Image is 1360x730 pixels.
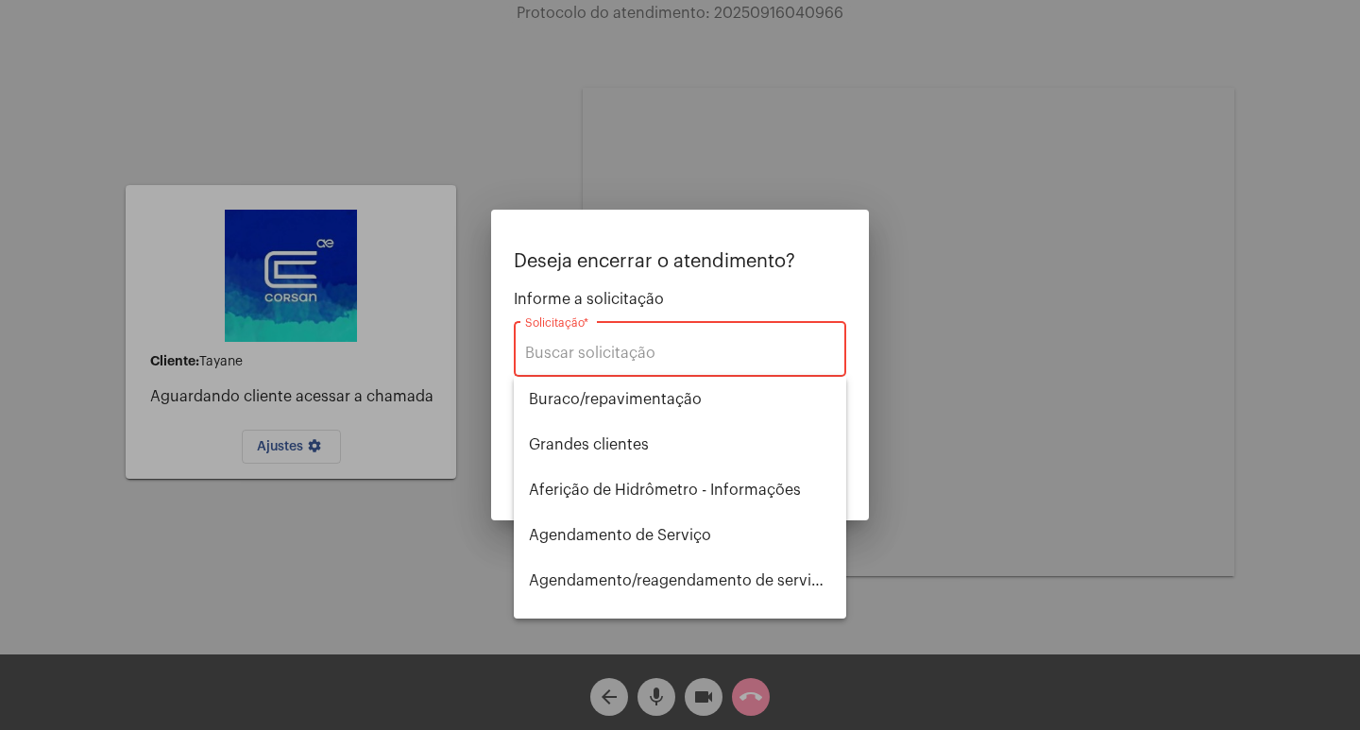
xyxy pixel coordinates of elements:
[529,422,831,467] span: ⁠Grandes clientes
[529,558,831,603] span: Agendamento/reagendamento de serviços - informações
[529,377,831,422] span: ⁠Buraco/repavimentação
[529,467,831,513] span: Aferição de Hidrômetro - Informações
[525,345,835,362] input: Buscar solicitação
[514,291,846,308] span: Informe a solicitação
[514,251,846,272] p: Deseja encerrar o atendimento?
[529,513,831,558] span: Agendamento de Serviço
[529,603,831,649] span: Alterar nome do usuário na fatura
